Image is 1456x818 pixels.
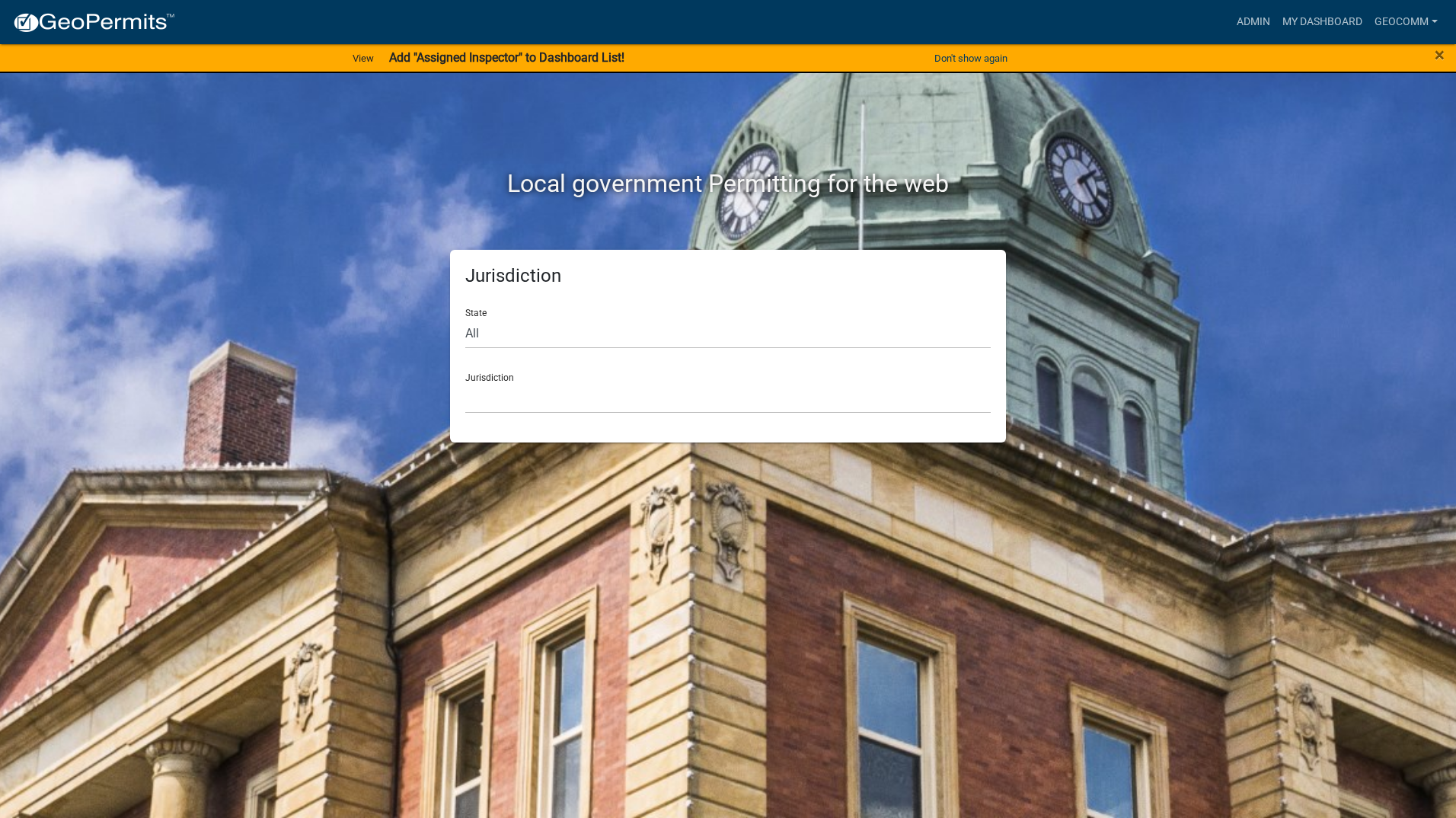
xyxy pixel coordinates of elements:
[1276,8,1368,37] a: My Dashboard
[1435,44,1445,66] span: ×
[305,169,1151,198] h2: Local government Permitting for the web
[1435,46,1445,64] button: Close
[346,46,380,71] a: View
[928,46,1014,71] button: Don't show again
[389,50,624,65] strong: Add "Assigned Inspector" to Dashboard List!
[1231,8,1276,37] a: Admin
[465,265,991,287] h5: Jurisdiction
[1368,8,1444,37] a: GeoComm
